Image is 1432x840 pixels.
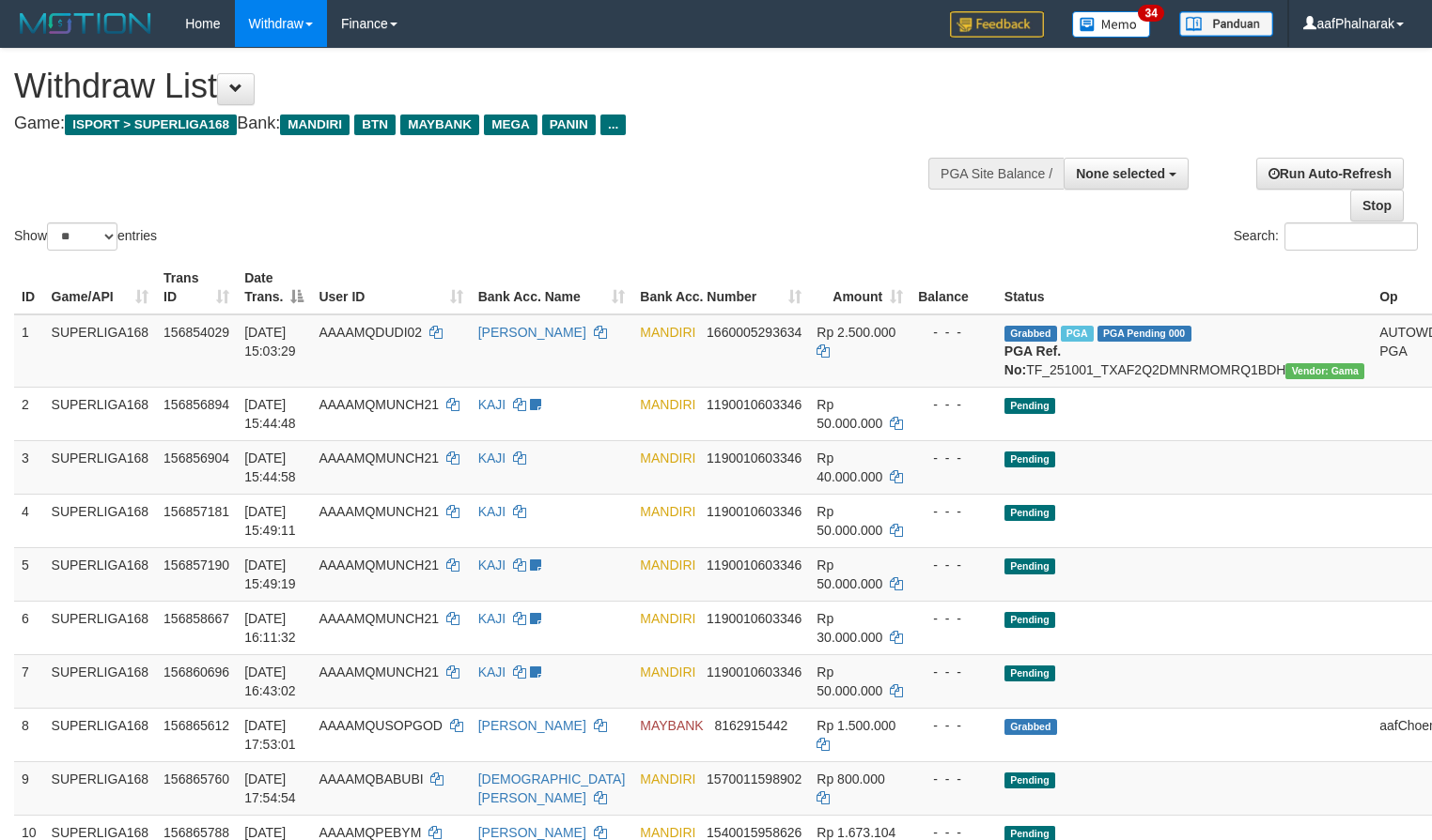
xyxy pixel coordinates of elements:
th: Bank Acc. Name: activate to sort column ascending [471,261,633,314]
span: PGA Pending [1097,326,1191,342]
span: AAAAMQPEBYM [319,825,421,840]
td: SUPERLIGA168 [44,547,157,601]
span: [DATE] 16:11:32 [244,611,296,645]
th: ID [14,261,44,314]
span: AAAAMQMUNCH21 [319,397,439,412]
span: Pending [1004,558,1055,574]
span: Rp 30.000.000 [817,611,882,645]
div: - - - [918,716,989,735]
label: Show entries [14,222,157,251]
span: AAAAMQMUNCH21 [319,611,439,626]
span: MANDIRI [640,611,695,626]
span: ... [600,115,626,135]
span: MANDIRI [640,451,695,466]
span: Pending [1004,505,1055,521]
td: 9 [14,761,44,815]
td: 4 [14,494,44,547]
span: Rp 50.000.000 [817,664,882,698]
a: [PERSON_NAME] [478,718,586,733]
img: Feedback.jpg [950,11,1044,38]
span: PANIN [542,115,596,135]
a: [PERSON_NAME] [478,825,586,840]
label: Search: [1234,222,1418,251]
span: [DATE] 15:03:29 [244,325,296,359]
span: [DATE] 15:44:58 [244,451,296,484]
span: Pending [1004,398,1055,414]
span: [DATE] 17:53:01 [244,718,296,752]
span: Rp 800.000 [817,771,884,787]
span: MAYBANK [640,718,703,733]
span: MANDIRI [640,504,695,519]
span: 34 [1138,5,1163,22]
span: MANDIRI [280,115,350,135]
div: - - - [918,556,989,574]
span: 156865788 [163,825,229,840]
span: MANDIRI [640,557,695,573]
span: MEGA [484,115,537,135]
span: Marked by aafsoycanthlai [1061,326,1094,342]
a: [DEMOGRAPHIC_DATA][PERSON_NAME] [478,771,626,805]
span: Rp 1.673.104 [817,825,895,840]
div: - - - [918,770,989,788]
th: Bank Acc. Number: activate to sort column ascending [632,261,809,314]
span: Copy 1570011598902 to clipboard [707,771,802,787]
td: 7 [14,654,44,708]
span: [DATE] 15:49:11 [244,504,296,538]
th: Balance [911,261,997,314]
span: [DATE] 17:54:54 [244,771,296,805]
b: PGA Ref. No: [1004,344,1061,377]
span: [DATE] 15:49:19 [244,557,296,591]
span: ISPORT > SUPERLIGA168 [65,115,237,135]
td: SUPERLIGA168 [44,601,157,654]
div: PGA Site Balance / [928,158,1064,190]
td: 2 [14,387,44,440]
td: SUPERLIGA168 [44,440,157,494]
td: 8 [14,708,44,761]
span: None selected [1076,166,1165,181]
span: Copy 1190010603346 to clipboard [707,397,802,412]
td: SUPERLIGA168 [44,654,157,708]
span: 156865612 [163,718,229,733]
span: AAAAMQBABUBI [319,771,423,787]
span: 156857181 [163,504,229,519]
td: SUPERLIGA168 [44,761,157,815]
td: 6 [14,601,44,654]
span: Pending [1004,612,1055,628]
span: MANDIRI [640,771,695,787]
div: - - - [918,395,989,414]
a: [PERSON_NAME] [478,325,586,340]
span: Rp 2.500.000 [817,325,895,340]
span: Copy 1190010603346 to clipboard [707,451,802,466]
td: 1 [14,314,44,388]
span: MANDIRI [640,397,695,412]
a: KAJI [478,397,506,412]
button: None selected [1064,158,1189,190]
span: Rp 50.000.000 [817,397,882,431]
div: - - - [918,609,989,628]
td: SUPERLIGA168 [44,314,157,388]
td: 5 [14,547,44,601]
span: MANDIRI [640,825,695,840]
span: Grabbed [1004,719,1057,735]
span: AAAAMQMUNCH21 [319,451,439,466]
td: SUPERLIGA168 [44,387,157,440]
td: SUPERLIGA168 [44,708,157,761]
span: Rp 1.500.000 [817,718,895,733]
a: KAJI [478,611,506,626]
h1: Withdraw List [14,68,936,105]
img: panduan.png [1179,11,1273,37]
td: TF_251001_TXAF2Q2DMNRMOMRQ1BDH [997,314,1372,388]
th: Game/API: activate to sort column ascending [44,261,157,314]
span: AAAAMQMUNCH21 [319,504,439,519]
img: MOTION_logo.png [14,9,157,38]
a: KAJI [478,557,506,573]
span: 156858667 [163,611,229,626]
span: 156860696 [163,664,229,680]
span: AAAAMQMUNCH21 [319,664,439,680]
span: Copy 8162915442 to clipboard [714,718,787,733]
th: Trans ID: activate to sort column ascending [156,261,237,314]
th: User ID: activate to sort column ascending [311,261,470,314]
a: Stop [1350,190,1404,221]
span: Rp 50.000.000 [817,504,882,538]
span: [DATE] 15:44:48 [244,397,296,431]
